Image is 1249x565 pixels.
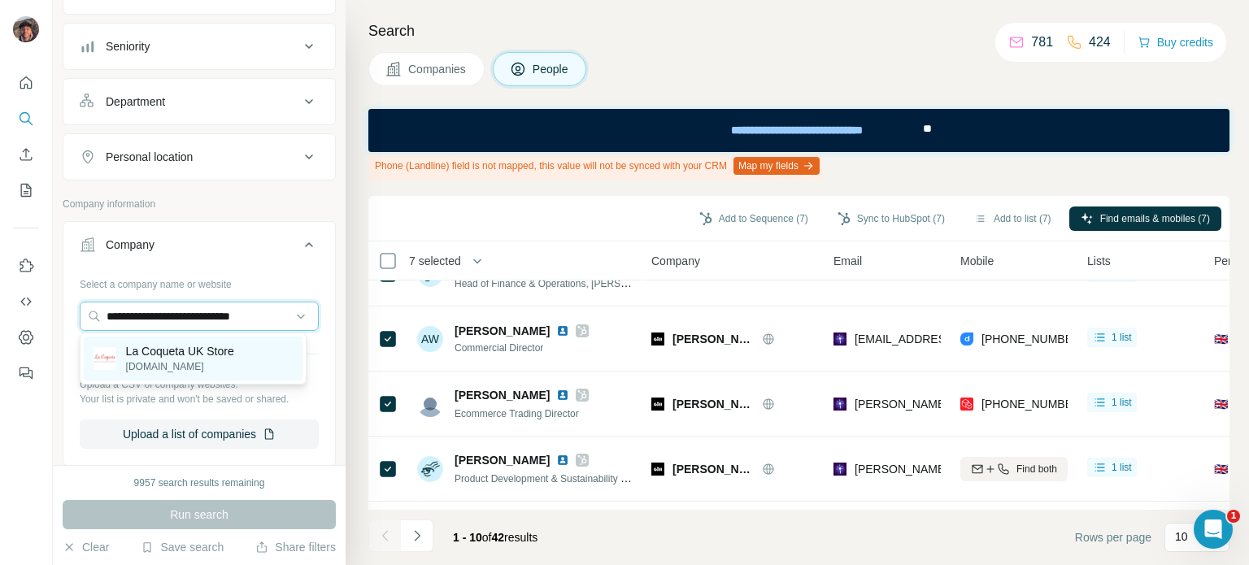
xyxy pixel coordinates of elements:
[126,343,234,359] p: La Coqueta UK Store
[13,251,39,280] button: Use Surfe on LinkedIn
[80,419,319,449] button: Upload a list of companies
[455,323,550,339] span: [PERSON_NAME]
[13,359,39,388] button: Feedback
[733,157,820,175] button: Map my fields
[80,392,319,406] p: Your list is private and won't be saved or shared.
[417,391,443,417] img: Avatar
[833,396,846,412] img: provider leadmagic logo
[855,463,1235,476] span: [PERSON_NAME][EMAIL_ADDRESS][PERSON_NAME][DOMAIN_NAME]
[455,408,579,419] span: Ecommerce Trading Director
[63,225,335,271] button: Company
[960,457,1068,481] button: Find both
[1138,31,1213,54] button: Buy credits
[960,331,973,347] img: provider datagma logo
[408,61,468,77] span: Companies
[141,539,224,555] button: Save search
[63,27,335,66] button: Seniority
[455,276,773,289] span: Head of Finance & Operations, [PERSON_NAME][GEOGRAPHIC_DATA]
[1016,462,1057,476] span: Find both
[106,93,165,110] div: Department
[1031,33,1053,52] p: 781
[80,377,319,392] p: Upload a CSV of company websites.
[1112,395,1132,410] span: 1 list
[63,137,335,176] button: Personal location
[453,531,482,544] span: 1 - 10
[13,68,39,98] button: Quick start
[855,398,1235,411] span: [PERSON_NAME][EMAIL_ADDRESS][PERSON_NAME][DOMAIN_NAME]
[126,359,234,374] p: [DOMAIN_NAME]
[1112,330,1132,345] span: 1 list
[401,519,433,552] button: Navigate to next page
[1087,253,1111,269] span: Lists
[981,332,1084,346] span: [PHONE_NUMBER]
[855,332,1141,346] span: [EMAIL_ADDRESS][PERSON_NAME][DOMAIN_NAME]
[1214,461,1228,477] span: 🇬🇧
[833,461,846,477] img: provider leadmagic logo
[13,140,39,169] button: Enrich CSV
[13,176,39,205] button: My lists
[368,152,823,180] div: Phone (Landline) field is not mapped, this value will not be synced with your CRM
[651,463,664,476] img: Logo of Gill Marine
[672,331,754,347] span: [PERSON_NAME] Marine
[1194,510,1233,549] iframe: Intercom live chat
[368,109,1229,152] iframe: Banner
[13,104,39,133] button: Search
[1175,528,1188,545] p: 10
[455,341,589,355] span: Commercial Director
[556,389,569,402] img: LinkedIn logo
[106,237,154,253] div: Company
[826,206,956,231] button: Sync to HubSpot (7)
[688,206,820,231] button: Add to Sequence (7)
[960,396,973,412] img: provider prospeo logo
[533,61,570,77] span: People
[981,398,1084,411] span: [PHONE_NUMBER]
[368,20,1229,42] h4: Search
[63,539,109,555] button: Clear
[453,531,537,544] span: results
[455,452,550,468] span: [PERSON_NAME]
[63,197,336,211] p: Company information
[556,324,569,337] img: LinkedIn logo
[1112,460,1132,475] span: 1 list
[651,253,700,269] span: Company
[417,326,443,352] div: AW
[63,82,335,121] button: Department
[833,253,862,269] span: Email
[1214,331,1228,347] span: 🇬🇧
[455,472,655,485] span: Product Development & Sustainability Director
[13,287,39,316] button: Use Surfe API
[13,323,39,352] button: Dashboard
[94,347,116,370] img: La Coqueta UK Store
[556,454,569,467] img: LinkedIn logo
[833,331,846,347] img: provider leadmagic logo
[963,206,1063,231] button: Add to list (7)
[1075,529,1151,545] span: Rows per page
[960,253,994,269] span: Mobile
[1214,396,1228,412] span: 🇬🇧
[672,396,754,412] span: [PERSON_NAME] Marine
[1227,510,1240,523] span: 1
[417,456,443,482] img: Avatar
[651,398,664,411] img: Logo of Gill Marine
[106,38,150,54] div: Seniority
[482,531,492,544] span: of
[80,271,319,292] div: Select a company name or website
[455,387,550,403] span: [PERSON_NAME]
[134,476,265,490] div: 9957 search results remaining
[1069,206,1221,231] button: Find emails & mobiles (7)
[492,531,505,544] span: 42
[1089,33,1111,52] p: 424
[255,539,336,555] button: Share filters
[13,16,39,42] img: Avatar
[409,253,461,269] span: 7 selected
[106,149,193,165] div: Personal location
[672,461,754,477] span: [PERSON_NAME] Marine
[1100,211,1210,226] span: Find emails & mobiles (7)
[651,332,664,346] img: Logo of Gill Marine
